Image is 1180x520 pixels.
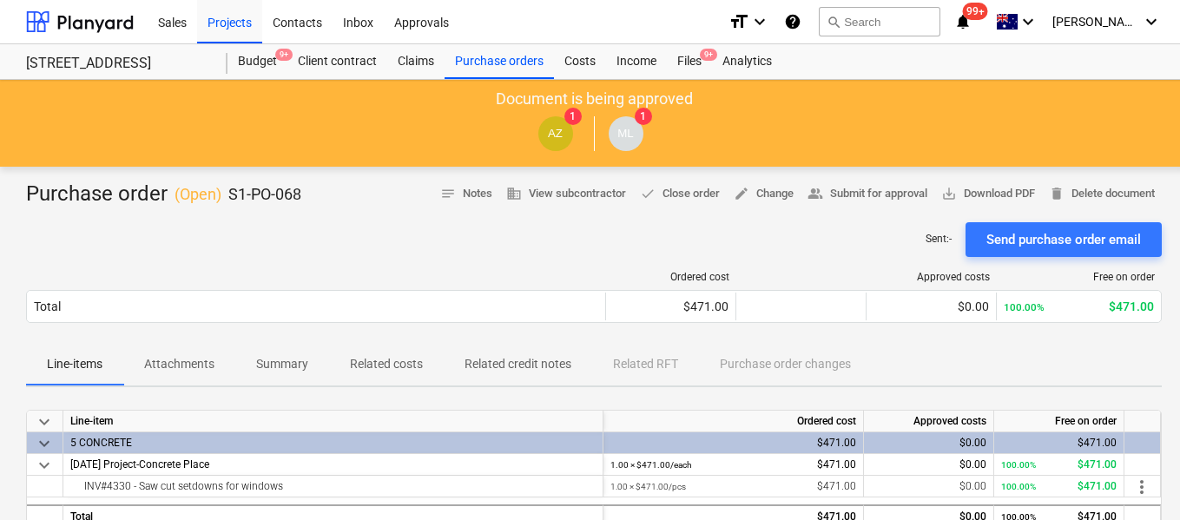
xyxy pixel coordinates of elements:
button: Change [727,181,801,207]
p: Related credit notes [465,355,571,373]
div: Files [667,44,712,79]
div: Purchase order [26,181,301,208]
span: 3-05-02 Project-Concrete Place [70,458,209,471]
span: 9+ [275,49,293,61]
i: notifications [954,11,972,32]
span: keyboard_arrow_down [34,455,55,476]
span: search [827,15,841,29]
span: done [640,186,656,201]
span: 1 [564,108,582,125]
div: $0.00 [873,299,989,313]
span: ML [617,127,634,140]
i: format_size [728,11,749,32]
div: $471.00 [613,299,728,313]
i: keyboard_arrow_down [1141,11,1162,32]
span: people_alt [808,186,823,201]
i: keyboard_arrow_down [749,11,770,32]
button: Close order [633,181,727,207]
span: Download PDF [941,184,1035,204]
div: 5 CONCRETE [70,432,596,453]
div: $471.00 [610,432,856,454]
iframe: Chat Widget [1093,437,1180,520]
div: Line-item [63,411,603,432]
span: edit [734,186,749,201]
div: $0.00 [871,454,986,476]
a: Income [606,44,667,79]
div: INV#4330 - Saw cut setdowns for windows [70,476,596,497]
div: Andrew Zheng [538,116,573,151]
span: business [506,186,522,201]
div: $471.00 [1001,454,1117,476]
p: Summary [256,355,308,373]
span: notes [440,186,456,201]
span: [PERSON_NAME] [1052,15,1139,29]
small: 1.00 × $471.00 / each [610,460,692,470]
div: Total [34,299,61,313]
div: Ordered cost [613,271,729,283]
div: Approved costs [873,271,990,283]
a: Client contract [287,44,387,79]
small: 100.00% [1001,460,1036,470]
span: AZ [548,127,563,140]
small: 1.00 × $471.00 / pcs [610,482,686,491]
button: Download PDF [934,181,1042,207]
a: Files9+ [667,44,712,79]
div: $471.00 [1004,299,1154,313]
span: Close order [640,184,720,204]
a: Budget9+ [227,44,287,79]
button: View subcontractor [499,181,633,207]
div: Send purchase order email [986,228,1141,251]
button: Send purchase order email [966,222,1162,257]
span: delete [1049,186,1065,201]
span: keyboard_arrow_down [34,433,55,454]
a: Claims [387,44,445,79]
div: $471.00 [610,454,856,476]
button: Search [819,7,940,36]
button: Submit for approval [801,181,934,207]
div: $0.00 [871,432,986,454]
div: [STREET_ADDRESS] [26,55,207,73]
span: 99+ [963,3,988,20]
div: $471.00 [610,476,856,497]
div: Free on order [1004,271,1155,283]
a: Purchase orders [445,44,554,79]
small: 100.00% [1001,482,1036,491]
a: Costs [554,44,606,79]
p: Attachments [144,355,214,373]
div: $471.00 [1001,432,1117,454]
p: Related costs [350,355,423,373]
div: Approved costs [864,411,994,432]
p: Sent : - [926,232,952,247]
button: Notes [433,181,499,207]
p: ( Open ) [175,184,221,205]
span: Delete document [1049,184,1155,204]
small: 100.00% [1004,301,1045,313]
p: S1-PO-068 [228,184,301,205]
span: save_alt [941,186,957,201]
span: View subcontractor [506,184,626,204]
span: keyboard_arrow_down [34,411,55,432]
div: Matt Lebon [609,116,643,151]
div: Ordered cost [603,411,864,432]
div: $0.00 [871,476,986,497]
i: keyboard_arrow_down [1018,11,1038,32]
span: 1 [635,108,652,125]
div: Free on order [994,411,1124,432]
a: Analytics [712,44,782,79]
p: Line-items [47,355,102,373]
span: 9+ [700,49,717,61]
button: Delete document [1042,181,1162,207]
span: Notes [440,184,492,204]
div: Budget [227,44,287,79]
i: Knowledge base [784,11,801,32]
span: Change [734,184,794,204]
div: $471.00 [1001,476,1117,497]
p: Document is being approved [496,89,693,109]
